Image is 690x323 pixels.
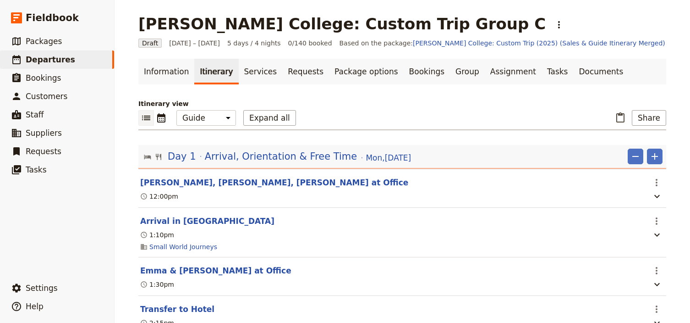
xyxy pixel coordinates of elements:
span: Bookings [26,73,61,83]
a: Bookings [404,59,450,84]
p: Itinerary view [138,99,666,108]
button: Edit this itinerary item [140,216,274,227]
span: Requests [26,147,61,156]
button: Actions [649,301,664,317]
span: Help [26,302,44,311]
span: Customers [26,92,67,101]
button: Calendar view [154,110,169,126]
a: Information [138,59,194,84]
button: Paste itinerary item [613,110,628,126]
span: Settings [26,284,58,293]
span: 5 days / 4 nights [227,39,281,48]
span: Suppliers [26,128,62,138]
span: Mon , [DATE] [366,152,411,163]
a: Group [450,59,485,84]
button: Add [647,149,663,164]
button: Share [632,110,666,126]
button: Edit this itinerary item [140,304,214,315]
h1: [PERSON_NAME] College: Custom Trip Group C [138,15,546,33]
button: List view [138,110,154,126]
button: Edit day information [144,150,411,163]
span: Fieldbook [26,11,79,25]
span: [DATE] – [DATE] [169,39,220,48]
a: [PERSON_NAME] College: Custom Trip (2025) (Sales & Guide Itinerary Merged) [413,39,665,47]
button: Remove [628,149,643,164]
a: Services [239,59,283,84]
button: Actions [649,175,664,190]
div: 12:00pm [140,192,178,201]
button: Expand all [243,110,296,126]
span: Departures [26,55,75,64]
a: Small World Journeys [149,242,217,251]
div: 1:10pm [140,230,174,239]
span: Packages [26,37,62,46]
div: 1:30pm [140,280,174,289]
button: Edit this itinerary item [140,177,408,188]
a: Documents [573,59,629,84]
a: Requests [282,59,329,84]
a: Package options [329,59,403,84]
a: Assignment [485,59,542,84]
span: Tasks [26,165,47,174]
button: Edit this itinerary item [140,265,291,276]
span: 0/140 booked [288,39,332,48]
a: Tasks [542,59,574,84]
a: Itinerary [194,59,238,84]
span: Staff [26,110,44,119]
button: Actions [649,213,664,229]
button: Actions [649,263,664,278]
span: Based on the package: [340,39,665,48]
span: Day 1 [168,150,196,163]
span: Draft [138,39,162,48]
button: Actions [551,17,567,33]
span: Arrival, Orientation & Free Time [205,150,357,163]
